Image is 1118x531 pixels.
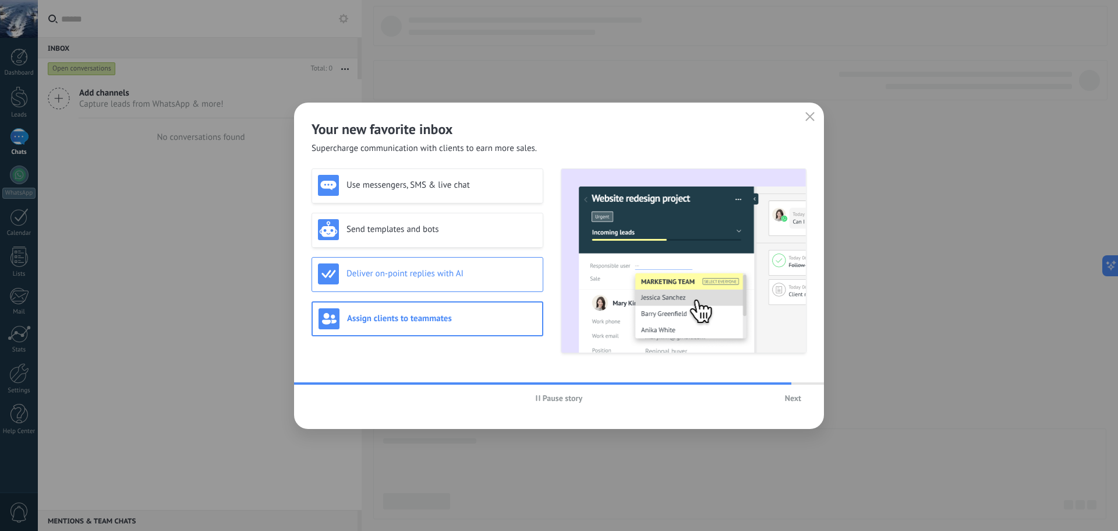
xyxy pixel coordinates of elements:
h3: Send templates and bots [346,224,537,235]
h2: Your new favorite inbox [312,120,806,138]
span: Next [785,394,801,402]
span: Supercharge communication with clients to earn more sales. [312,143,537,154]
button: Pause story [530,389,588,407]
h3: Use messengers, SMS & live chat [346,180,537,191]
button: Next [780,389,806,407]
h3: Assign clients to teammates [347,313,536,324]
h3: Deliver on-point replies with AI [346,268,537,279]
span: Pause story [543,394,583,402]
